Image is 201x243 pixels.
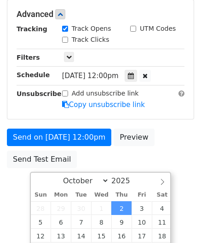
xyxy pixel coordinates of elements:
[17,71,50,79] strong: Schedule
[51,201,71,215] span: September 29, 2025
[91,215,111,229] span: October 8, 2025
[51,215,71,229] span: October 6, 2025
[31,192,51,198] span: Sun
[17,25,47,33] strong: Tracking
[51,229,71,243] span: October 13, 2025
[132,192,152,198] span: Fri
[71,201,91,215] span: September 30, 2025
[31,215,51,229] span: October 5, 2025
[109,176,142,185] input: Year
[17,90,62,97] strong: Unsubscribe
[111,215,132,229] span: October 9, 2025
[132,215,152,229] span: October 10, 2025
[111,201,132,215] span: October 2, 2025
[31,229,51,243] span: October 12, 2025
[62,101,145,109] a: Copy unsubscribe link
[31,201,51,215] span: September 28, 2025
[7,129,111,146] a: Send on [DATE] 12:00pm
[111,192,132,198] span: Thu
[132,229,152,243] span: October 17, 2025
[62,72,119,80] span: [DATE] 12:00pm
[155,199,201,243] iframe: Chat Widget
[17,54,40,61] strong: Filters
[91,201,111,215] span: October 1, 2025
[114,129,154,146] a: Preview
[111,229,132,243] span: October 16, 2025
[91,192,111,198] span: Wed
[72,35,109,45] label: Track Clicks
[71,215,91,229] span: October 7, 2025
[72,24,111,34] label: Track Opens
[17,9,184,19] h5: Advanced
[91,229,111,243] span: October 15, 2025
[72,89,139,98] label: Add unsubscribe link
[71,192,91,198] span: Tue
[152,201,172,215] span: October 4, 2025
[7,151,77,168] a: Send Test Email
[152,229,172,243] span: October 18, 2025
[152,192,172,198] span: Sat
[71,229,91,243] span: October 14, 2025
[51,192,71,198] span: Mon
[152,215,172,229] span: October 11, 2025
[132,201,152,215] span: October 3, 2025
[140,24,176,34] label: UTM Codes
